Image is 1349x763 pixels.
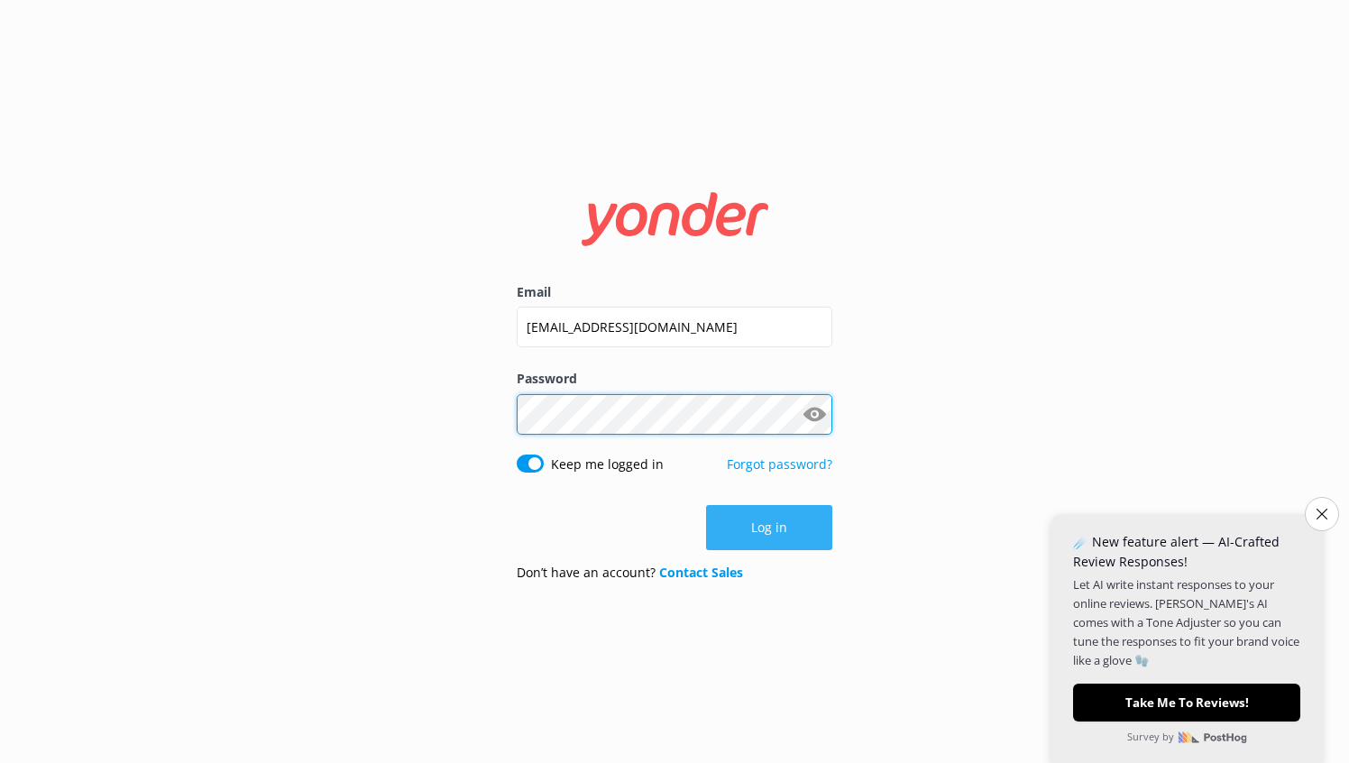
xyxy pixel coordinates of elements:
label: Keep me logged in [551,455,664,474]
button: Log in [706,505,832,550]
a: Forgot password? [727,455,832,473]
p: Don’t have an account? [517,563,743,583]
input: user@emailaddress.com [517,307,832,347]
label: Password [517,369,832,389]
label: Email [517,282,832,302]
a: Contact Sales [659,564,743,581]
button: Show password [796,396,832,432]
